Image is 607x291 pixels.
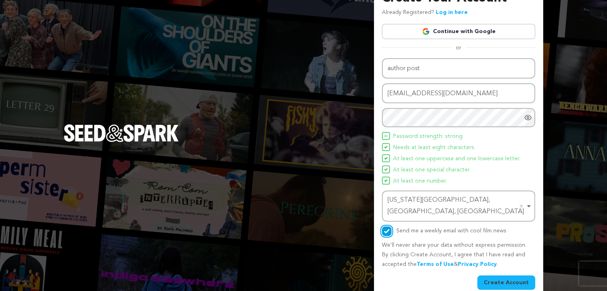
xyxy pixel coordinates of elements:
span: At least one special character. [393,165,471,175]
img: Google logo [422,28,430,35]
p: We’ll never share your data without express permission. By clicking Create Account, I agree that ... [382,241,535,269]
div: [US_STATE][GEOGRAPHIC_DATA], [GEOGRAPHIC_DATA], [GEOGRAPHIC_DATA] [388,195,525,218]
img: Seed&Spark Icon [384,134,388,138]
span: Needs at least eight characters. [393,143,475,153]
button: Create Account [477,275,535,290]
img: Seed&Spark Icon [384,157,388,160]
a: Terms of Use [417,262,454,267]
p: Already Registered? [382,8,468,18]
a: Show password as plain text. Warning: this will display your password on the screen. [524,114,532,122]
a: Continue with Google [382,24,535,39]
span: At least one uppercase and one lowercase letter. [393,154,520,164]
a: Seed&Spark Homepage [64,124,179,158]
input: Name [382,58,535,79]
img: Seed&Spark Icon [384,168,388,171]
span: Password strength: strong [393,132,463,142]
img: Seed&Spark Logo [64,124,179,142]
button: Remove item: 'ChIJMxRB1lw_PogRPANgg8ZFYss' [517,202,525,210]
a: Log in here [436,10,468,15]
span: At least one number. [393,177,447,186]
img: Seed&Spark Icon [384,145,388,149]
a: Privacy Policy [458,262,497,267]
label: Send me a weekly email with cool film news [396,228,506,234]
img: Seed&Spark Icon [384,179,388,182]
input: Email address [382,83,535,104]
span: or [451,44,466,52]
